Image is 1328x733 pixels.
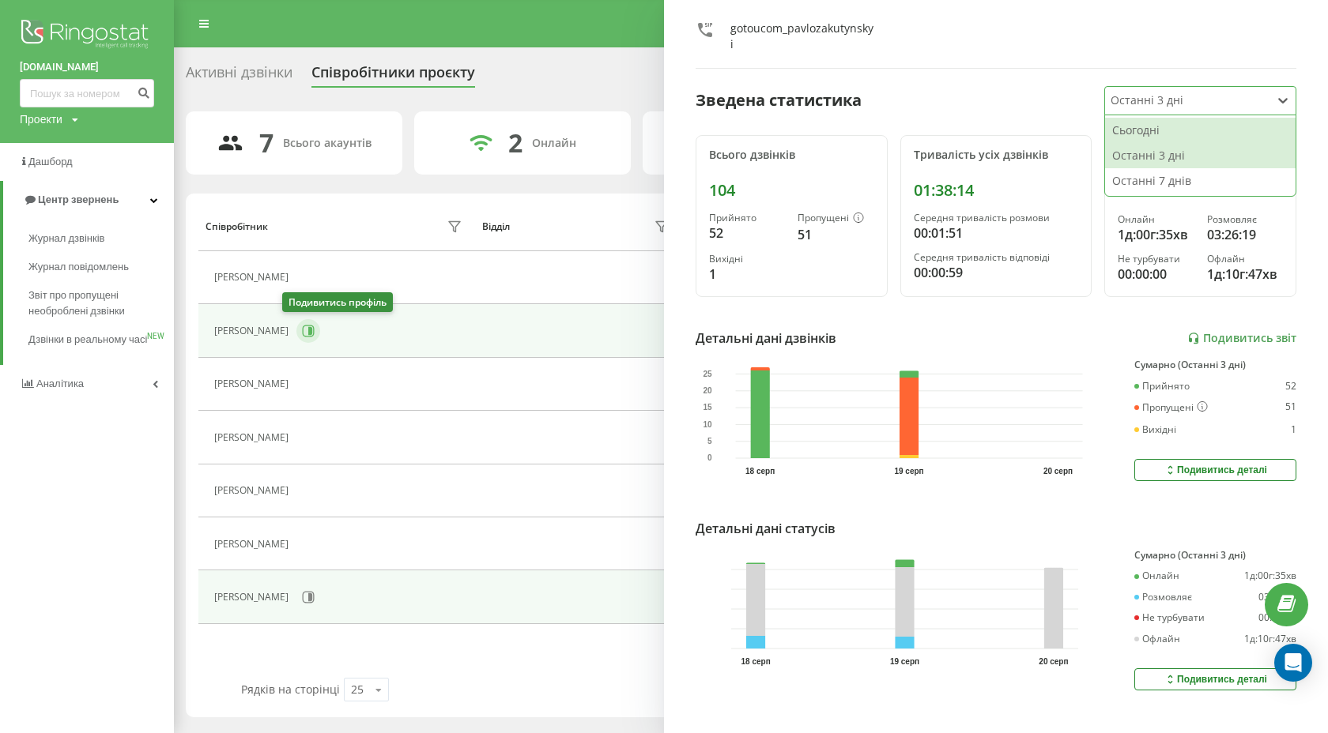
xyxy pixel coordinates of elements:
div: Подивитись профіль [282,292,393,312]
a: Журнал дзвінків [28,224,174,253]
div: 1д:10г:47хв [1244,633,1296,645]
div: 1 [1291,424,1296,435]
div: 51 [798,225,873,244]
text: 20 серп [1043,467,1073,476]
text: 5 [707,437,712,445]
text: 10 [703,420,712,429]
span: Центр звернень [38,194,119,205]
div: Сьогодні [1105,118,1296,143]
div: Детальні дані статусів [696,519,836,538]
div: Не турбувати [1134,612,1205,623]
text: 19 серп [890,657,919,666]
div: Розмовляє [1207,214,1283,225]
div: 1д:00г:35хв [1244,570,1296,581]
div: Активні дзвінки [186,64,292,88]
div: Детальні дані дзвінків [696,329,836,348]
div: Пропущені [1134,401,1208,414]
a: Центр звернень [3,181,174,219]
img: Ringostat logo [20,16,154,55]
div: 7 [259,128,274,158]
div: Всього акаунтів [283,137,372,150]
a: Дзвінки в реальному часіNEW [28,325,174,354]
text: 25 [703,370,712,378]
div: [PERSON_NAME] [214,592,292,603]
div: [PERSON_NAME] [214,485,292,496]
text: 18 серп [745,467,775,476]
text: 20 [703,386,712,395]
div: Зведена статистика [696,88,862,112]
a: [DOMAIN_NAME] [20,59,154,75]
div: [PERSON_NAME] [214,325,292,336]
span: Аналiтика [36,378,84,389]
button: Подивитись деталі [1134,459,1296,481]
text: 0 [707,454,712,463]
div: Сумарно (Останні 3 дні) [1134,550,1296,561]
a: Звіт про пропущені необроблені дзвінки [28,281,174,325]
div: Прийнято [709,212,785,224]
div: 03:26:19 [1258,592,1296,603]
div: Останні 3 дні [1105,143,1296,168]
text: 20 серп [1039,657,1068,666]
text: 15 [703,404,712,412]
button: Подивитись деталі [1134,668,1296,690]
div: [PERSON_NAME] [214,378,292,389]
div: Тривалість усіх дзвінків [914,148,1079,162]
div: 00:00:00 [1118,265,1194,284]
a: Журнал повідомлень [28,253,174,281]
div: 00:00:00 [1258,612,1296,623]
span: Дашборд [28,156,73,167]
div: Проекти [20,111,62,127]
div: Не турбувати [1118,254,1194,265]
div: 03:26:19 [1207,225,1283,244]
div: 2 [508,128,523,158]
div: Сумарно (Останні 3 дні) [1134,359,1296,370]
text: 19 серп [894,467,923,476]
div: 1д:10г:47хв [1207,265,1283,284]
div: 00:01:51 [914,224,1079,242]
div: Онлайн [1134,570,1179,581]
div: [PERSON_NAME] [214,539,292,550]
a: Подивитись звіт [1187,332,1296,345]
div: Останні 7 днів [1105,168,1296,194]
div: [PERSON_NAME] [214,432,292,443]
text: 18 серп [741,657,770,666]
div: gotoucom_pavlozakutynskyi [730,21,875,52]
div: 01:38:14 [914,181,1079,200]
div: Відділ [482,221,510,232]
div: Подивитись деталі [1164,464,1267,476]
div: Прийнято [1134,381,1190,392]
div: Вихідні [1134,424,1176,435]
div: 1 [709,265,785,284]
div: Пропущені [798,212,873,225]
div: Подивитись деталі [1164,673,1267,686]
div: Open Intercom Messenger [1274,644,1312,682]
span: Журнал дзвінків [28,231,104,246]
span: Дзвінки в реальному часі [28,332,147,348]
input: Пошук за номером [20,79,154,107]
div: Співробітники проєкту [311,64,475,88]
div: 25 [351,682,364,697]
div: Офлайн [1134,633,1180,645]
div: Розмовляє [1134,592,1192,603]
div: 51 [1285,401,1296,414]
div: Середня тривалість відповіді [914,252,1079,263]
div: Вихідні [709,254,785,265]
div: Всього дзвінків [709,148,874,162]
div: 52 [1285,381,1296,392]
span: Звіт про пропущені необроблені дзвінки [28,288,166,319]
div: Онлайн [532,137,576,150]
div: Середня тривалість розмови [914,212,1079,224]
span: Рядків на сторінці [241,682,340,697]
span: Журнал повідомлень [28,259,129,275]
div: Онлайн [1118,214,1194,225]
div: 00:00:59 [914,263,1079,282]
div: Офлайн [1207,254,1283,265]
div: 52 [709,224,785,242]
div: Співробітник [206,221,268,232]
div: 104 [709,181,874,200]
div: 1д:00г:35хв [1118,225,1194,244]
div: [PERSON_NAME] [214,272,292,283]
